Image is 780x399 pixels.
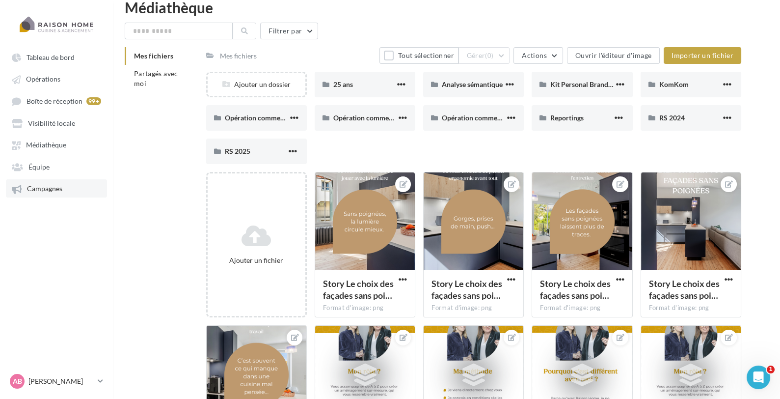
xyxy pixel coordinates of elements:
[26,75,60,84] span: Opérations
[442,114,566,122] span: Opération commerciale Septembre 2024
[28,163,50,171] span: Équipe
[672,51,733,59] span: Importer un fichier
[458,47,510,64] button: Gérer(0)
[134,52,173,60] span: Mes fichiers
[28,119,75,127] span: Visibilité locale
[6,158,107,175] a: Équipe
[431,278,502,301] span: Story Le choix des façades sans poignées (1)
[747,366,770,389] iframe: Intercom live chat
[323,278,394,301] span: Story Le choix des façades sans poignées (3)
[567,47,660,64] button: Ouvrir l'éditeur d'image
[8,372,105,391] a: AB [PERSON_NAME]
[27,53,75,61] span: Tableau de bord
[323,304,407,313] div: Format d'image: png
[6,114,107,132] a: Visibilité locale
[28,376,94,386] p: [PERSON_NAME]
[260,23,318,39] button: Filtrer par
[86,97,101,105] div: 99+
[27,97,82,105] span: Boîte de réception
[664,47,741,64] button: Importer un fichier
[225,147,250,155] span: RS 2025
[6,48,107,66] a: Tableau de bord
[220,51,257,61] div: Mes fichiers
[208,80,305,89] div: Ajouter un dossier
[442,80,503,88] span: Analyse sémantique
[767,366,775,373] span: 1
[379,47,458,64] button: Tout sélectionner
[550,80,618,88] span: Kit Personal Branding
[6,136,107,153] a: Médiathèque
[540,304,624,313] div: Format d'image: png
[522,51,546,59] span: Actions
[333,80,353,88] span: 25 ans
[485,52,493,59] span: (0)
[6,92,107,110] a: Boîte de réception 99+
[649,304,733,313] div: Format d'image: png
[225,114,323,122] span: Opération commerciale octobre
[649,278,720,301] span: Story Le choix des façades sans poignées
[26,141,66,149] span: Médiathèque
[134,69,178,87] span: Partagés avec moi
[212,256,301,265] div: Ajouter un fichier
[550,114,584,122] span: Reportings
[6,70,107,87] a: Opérations
[659,114,685,122] span: RS 2024
[431,304,515,313] div: Format d'image: png
[333,114,447,122] span: Opération commerciale rentrée 2024
[659,80,689,88] span: KomKom
[540,278,611,301] span: Story Le choix des façades sans poignées (2)
[13,376,22,386] span: AB
[513,47,563,64] button: Actions
[6,179,107,197] a: Campagnes
[27,185,62,193] span: Campagnes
